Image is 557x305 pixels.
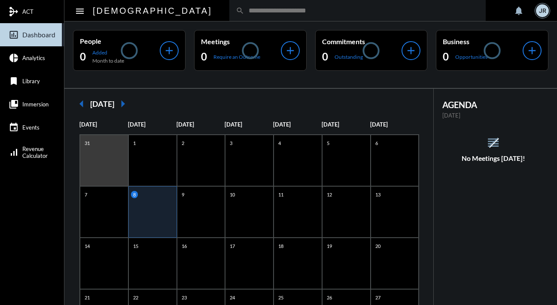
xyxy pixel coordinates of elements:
[9,53,19,63] mat-icon: pie_chart
[325,139,332,147] p: 5
[373,191,383,198] p: 13
[236,6,244,15] mat-icon: search
[225,121,273,128] p: [DATE]
[22,8,33,15] span: ACT
[276,294,286,301] p: 25
[22,31,55,39] span: Dashboard
[322,121,370,128] p: [DATE]
[276,191,286,198] p: 11
[180,139,186,147] p: 2
[373,242,383,250] p: 20
[82,294,92,301] p: 21
[442,100,544,110] h2: AGENDA
[75,6,85,16] mat-icon: Side nav toggle icon
[180,242,189,250] p: 16
[22,145,48,159] span: Revenue Calculator
[114,95,131,112] mat-icon: arrow_right
[373,294,383,301] p: 27
[128,121,177,128] p: [DATE]
[93,4,212,18] h2: [DEMOGRAPHIC_DATA]
[442,112,544,119] p: [DATE]
[180,294,189,301] p: 23
[177,121,225,128] p: [DATE]
[131,242,140,250] p: 15
[228,242,237,250] p: 17
[82,191,89,198] p: 7
[536,4,549,17] div: JR
[276,139,283,147] p: 4
[9,6,19,17] mat-icon: mediation
[79,121,128,128] p: [DATE]
[131,139,138,147] p: 1
[325,191,334,198] p: 12
[228,294,237,301] p: 24
[180,191,186,198] p: 9
[22,124,40,131] span: Events
[90,99,114,109] h2: [DATE]
[325,294,334,301] p: 26
[9,122,19,133] mat-icon: event
[486,136,500,150] mat-icon: reorder
[325,242,334,250] p: 19
[22,78,40,85] span: Library
[373,139,380,147] p: 6
[228,139,234,147] p: 3
[22,54,45,61] span: Analytics
[514,6,524,16] mat-icon: notifications
[73,95,90,112] mat-icon: arrow_left
[9,30,19,40] mat-icon: insert_chart_outlined
[273,121,322,128] p: [DATE]
[131,191,138,198] p: 8
[82,242,92,250] p: 14
[276,242,286,250] p: 18
[131,294,140,301] p: 22
[228,191,237,198] p: 10
[434,154,553,162] h5: No Meetings [DATE]!
[82,139,92,147] p: 31
[9,76,19,86] mat-icon: bookmark
[9,99,19,109] mat-icon: collections_bookmark
[370,121,419,128] p: [DATE]
[22,101,49,108] span: Immersion
[71,2,88,19] button: Toggle sidenav
[9,147,19,157] mat-icon: signal_cellular_alt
